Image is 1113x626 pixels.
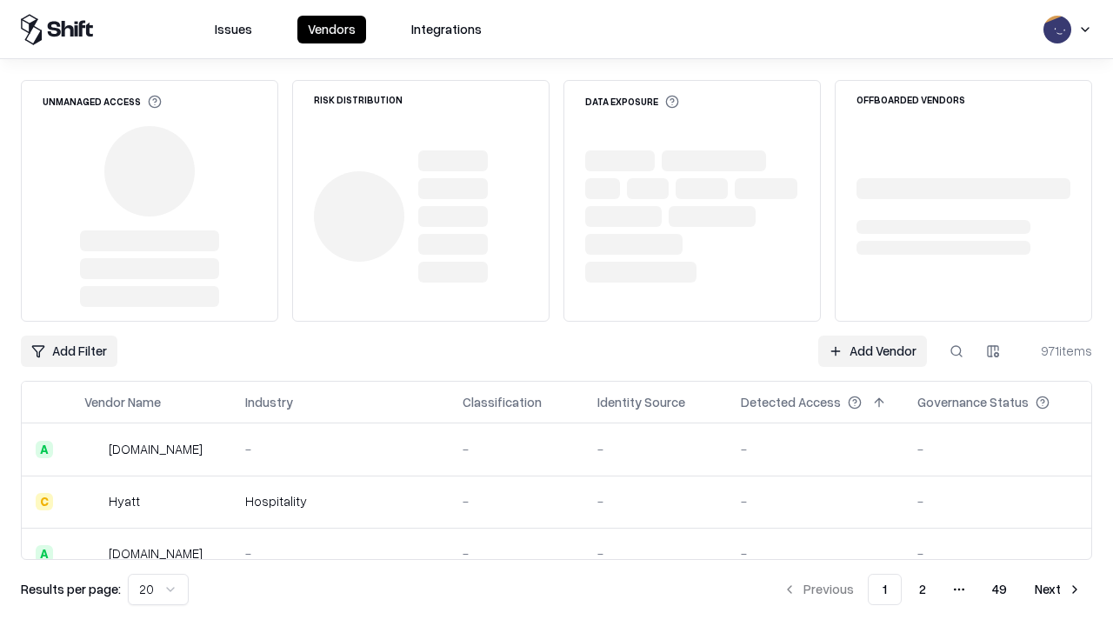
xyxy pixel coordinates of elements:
div: C [36,493,53,510]
div: [DOMAIN_NAME] [109,544,203,563]
button: 2 [905,574,940,605]
div: [DOMAIN_NAME] [109,440,203,458]
div: A [36,545,53,563]
div: 971 items [1023,342,1092,360]
div: - [741,492,890,510]
div: - [741,544,890,563]
div: - [463,440,570,458]
p: Results per page: [21,580,121,598]
div: Hospitality [245,492,435,510]
a: Add Vendor [818,336,927,367]
div: Classification [463,393,542,411]
nav: pagination [772,574,1092,605]
div: Risk Distribution [314,95,403,104]
div: Industry [245,393,293,411]
button: 1 [868,574,902,605]
img: intrado.com [84,441,102,458]
div: Detected Access [741,393,841,411]
button: Add Filter [21,336,117,367]
div: Data Exposure [585,95,679,109]
button: Issues [204,16,263,43]
div: - [245,440,435,458]
div: Hyatt [109,492,140,510]
div: Governance Status [917,393,1029,411]
div: Unmanaged Access [43,95,162,109]
div: - [917,440,1077,458]
button: Next [1024,574,1092,605]
button: Vendors [297,16,366,43]
div: - [597,440,713,458]
div: - [463,492,570,510]
img: Hyatt [84,493,102,510]
button: Integrations [401,16,492,43]
div: A [36,441,53,458]
div: - [741,440,890,458]
div: - [463,544,570,563]
div: - [917,492,1077,510]
div: - [597,492,713,510]
div: Offboarded Vendors [856,95,965,104]
div: Vendor Name [84,393,161,411]
button: 49 [978,574,1021,605]
div: - [597,544,713,563]
img: primesec.co.il [84,545,102,563]
div: - [245,544,435,563]
div: - [917,544,1077,563]
div: Identity Source [597,393,685,411]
